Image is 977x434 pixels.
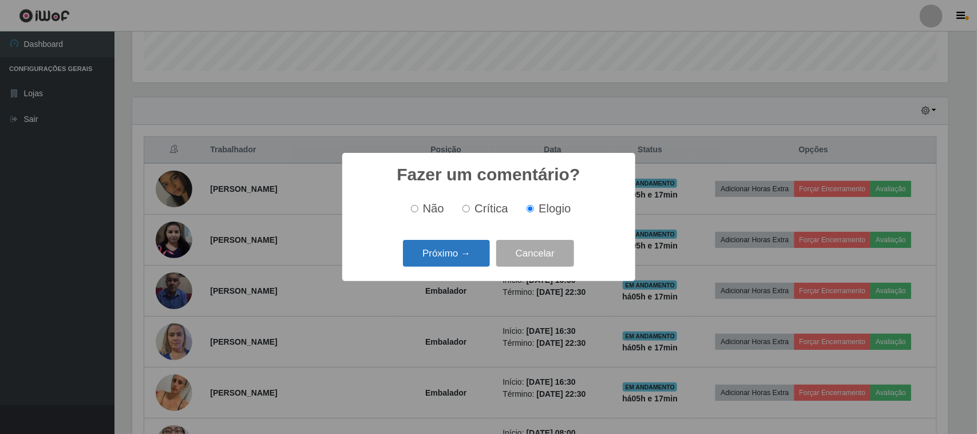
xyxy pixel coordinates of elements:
[397,164,580,185] h2: Fazer um comentário?
[423,202,444,215] span: Não
[527,205,534,212] input: Elogio
[462,205,470,212] input: Crítica
[474,202,508,215] span: Crítica
[496,240,574,267] button: Cancelar
[403,240,490,267] button: Próximo →
[539,202,571,215] span: Elogio
[411,205,418,212] input: Não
